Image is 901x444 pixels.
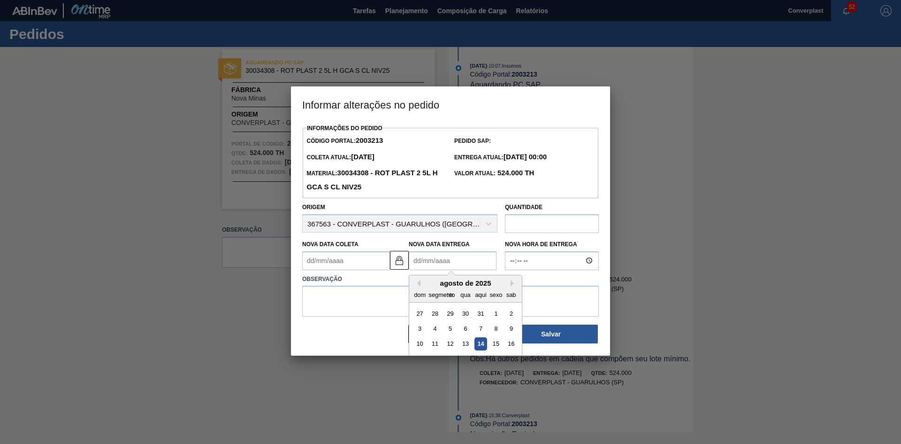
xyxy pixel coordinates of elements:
font: 23 [508,356,514,363]
div: Escolha quarta-feira, 20 de agosto de 2025 [459,353,472,366]
font: Quantidade [505,204,542,210]
font: 30 [462,310,469,317]
font: Código Portal: [306,138,355,144]
div: Escolha domingo, 3 de agosto de 2025 [413,322,426,335]
div: Escolha quinta-feira, 31 de julho de 2025 [474,307,487,319]
font: 18 [432,356,438,363]
div: Escolha segunda-feira, 11 de agosto de 2025 [429,337,442,350]
font: 30034308 - ROT PLAST 2 5L H GCA S CL NIV25 [306,169,437,191]
font: Coleta Atual: [306,154,351,161]
div: Escolha domingo, 17 de agosto de 2025 [413,353,426,366]
font: dom [414,291,426,298]
div: Escolha quarta-feira, 30 de julho de 2025 [459,307,472,319]
div: Escolha sábado, 2 de agosto de 2025 [505,307,518,319]
div: Escolha segunda-feira, 18 de agosto de 2025 [429,353,442,366]
div: Escolha segunda-feira, 28 de julho de 2025 [429,307,442,319]
font: 11 [432,340,438,347]
font: 9 [510,325,513,332]
div: Escolha terça-feira, 19 de agosto de 2025 [444,353,457,366]
img: trancado [394,255,405,266]
font: Material: [306,170,337,177]
button: Mês Anterior [414,280,420,287]
font: 3 [418,325,421,332]
font: 19 [447,356,453,363]
font: Observação [302,276,342,282]
div: Escolha quinta-feira, 7 de agosto de 2025 [474,322,487,335]
font: Nova Data Coleta [302,241,359,248]
div: Escolha terça-feira, 12 de agosto de 2025 [444,337,457,350]
font: 14 [477,340,484,347]
div: Escolha segunda-feira, 4 de agosto de 2025 [429,322,442,335]
font: Informações do Pedido [307,125,382,132]
font: Informar alterações no pedido [302,99,439,111]
font: Salvar [541,330,561,338]
font: 5 [449,325,452,332]
font: sab [506,291,516,298]
font: 28 [432,310,438,317]
font: 16 [508,340,514,347]
div: mês 2025-08 [412,305,519,397]
div: Escolha sexta-feira, 1 de agosto de 2025 [489,307,502,319]
font: ter [447,291,454,298]
font: 20 [462,356,469,363]
button: Fechar [408,325,502,343]
button: Próximo mês [511,280,517,287]
div: Escolha terça-feira, 29 de julho de 2025 [444,307,457,319]
font: 10 [417,340,423,347]
font: Pedido SAP: [454,138,491,144]
font: Origem [302,204,325,210]
font: [DATE] 00:00 [504,153,547,161]
font: 15 [493,340,499,347]
font: qua [460,291,470,298]
font: 17 [417,356,423,363]
div: Escolha sexta-feira, 15 de agosto de 2025 [489,337,502,350]
button: trancado [390,251,409,270]
font: 27 [417,310,423,317]
div: Escolha sábado, 16 de agosto de 2025 [505,337,518,350]
div: Escolha domingo, 27 de julho de 2025 [413,307,426,319]
font: 31 [477,310,484,317]
font: segmento [429,291,455,298]
input: dd/mm/aaaa [302,251,390,270]
font: aqui [475,291,486,298]
font: 1 [494,310,497,317]
font: Nova Data Entrega [409,241,470,248]
font: 2003213 [356,136,383,144]
font: Nova Hora de Entrega [505,241,577,248]
font: agosto de 2025 [440,279,491,287]
div: Escolha quarta-feira, 6 de agosto de 2025 [459,322,472,335]
font: 524.000 TH [497,169,534,177]
div: Escolha sexta-feira, 8 de agosto de 2025 [489,322,502,335]
font: 2 [510,310,513,317]
font: 13 [462,340,469,347]
font: Entrega Atual: [454,154,504,161]
font: 22 [493,356,499,363]
font: 8 [494,325,497,332]
font: sexo [489,291,502,298]
div: Escolha sábado, 9 de agosto de 2025 [505,322,518,335]
div: Escolha terça-feira, 5 de agosto de 2025 [444,322,457,335]
font: 12 [447,340,453,347]
font: [DATE] [351,153,374,161]
div: Escolha domingo, 10 de agosto de 2025 [413,337,426,350]
font: 21 [477,356,484,363]
div: Escolha sábado, 23 de agosto de 2025 [505,353,518,366]
div: Escolha quinta-feira, 14 de agosto de 2025 [474,337,487,350]
button: Salvar [504,325,598,343]
font: 7 [479,325,482,332]
font: 29 [447,310,453,317]
div: Escolha quinta-feira, 21 de agosto de 2025 [474,353,487,366]
font: 6 [464,325,467,332]
div: Escolha quarta-feira, 13 de agosto de 2025 [459,337,472,350]
font: Valor atual: [454,170,496,177]
input: dd/mm/aaaa [409,251,496,270]
font: 4 [434,325,437,332]
div: Escolha sexta-feira, 22 de agosto de 2025 [489,353,502,366]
